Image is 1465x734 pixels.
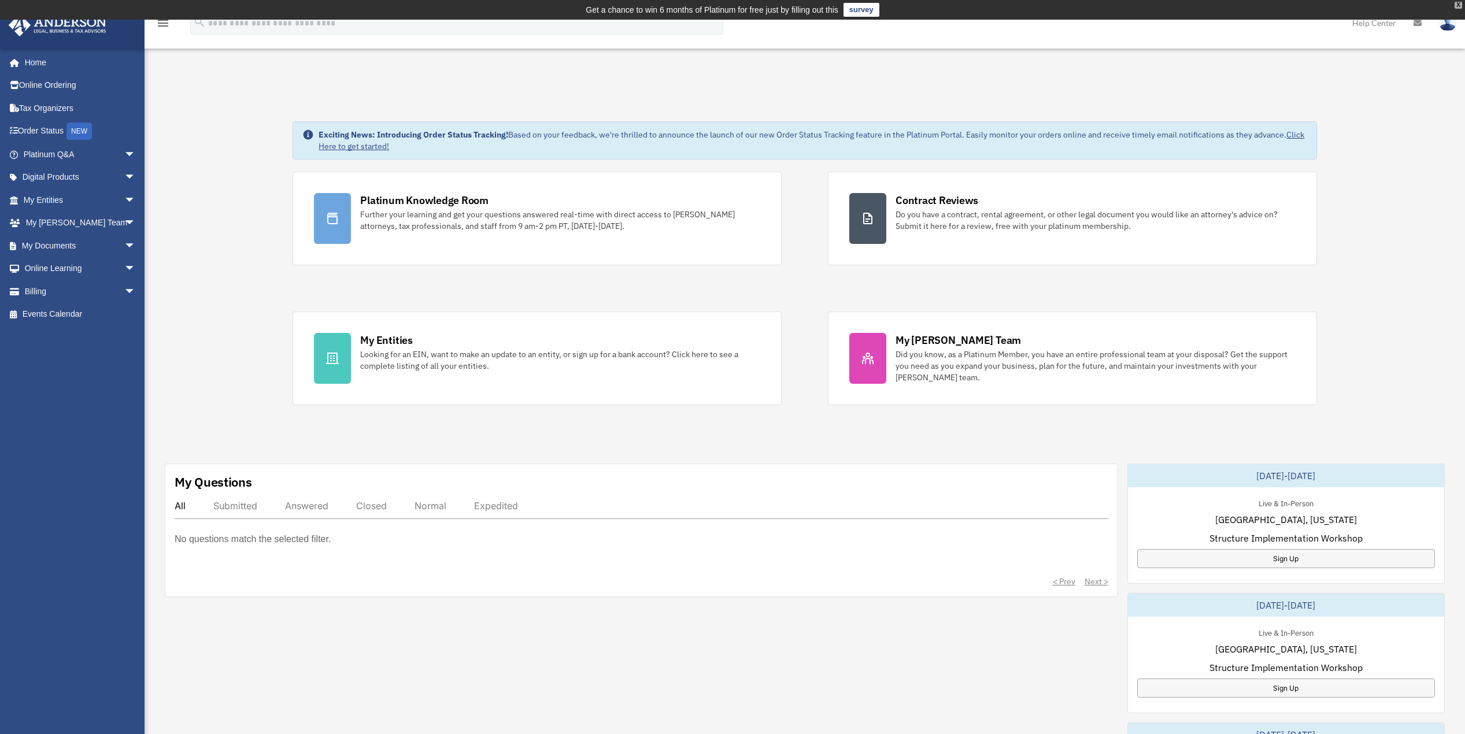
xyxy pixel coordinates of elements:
img: Anderson Advisors Platinum Portal [5,14,110,36]
div: Based on your feedback, we're thrilled to announce the launch of our new Order Status Tracking fe... [319,129,1307,152]
a: Click Here to get started! [319,129,1304,151]
span: arrow_drop_down [124,212,147,235]
a: My Entitiesarrow_drop_down [8,188,153,212]
div: Submitted [213,500,257,511]
div: NEW [66,123,92,140]
div: Contract Reviews [896,193,978,207]
a: My Documentsarrow_drop_down [8,234,153,257]
div: My Questions [175,473,252,491]
div: close [1455,2,1462,9]
span: arrow_drop_down [124,234,147,258]
a: My [PERSON_NAME] Teamarrow_drop_down [8,212,153,235]
div: Platinum Knowledge Room [360,193,489,207]
div: Do you have a contract, rental agreement, or other legal document you would like an attorney's ad... [896,209,1296,232]
img: User Pic [1439,14,1456,31]
a: Home [8,51,147,74]
span: arrow_drop_down [124,257,147,281]
div: Get a chance to win 6 months of Platinum for free just by filling out this [586,3,838,17]
div: Live & In-Person [1249,626,1323,638]
div: My Entities [360,333,412,347]
span: Structure Implementation Workshop [1209,531,1363,545]
a: Sign Up [1137,679,1436,698]
div: Answered [285,500,328,511]
span: [GEOGRAPHIC_DATA], [US_STATE] [1215,642,1357,656]
div: Normal [415,500,446,511]
a: Online Learningarrow_drop_down [8,257,153,280]
div: Live & In-Person [1249,496,1323,509]
div: [DATE]-[DATE] [1128,464,1445,487]
a: Sign Up [1137,549,1436,568]
span: arrow_drop_down [124,143,147,166]
div: Further your learning and get your questions answered real-time with direct access to [PERSON_NAM... [360,209,760,232]
a: Online Ordering [8,74,153,97]
span: arrow_drop_down [124,188,147,212]
div: Closed [356,500,387,511]
div: Did you know, as a Platinum Member, you have an entire professional team at your disposal? Get th... [896,349,1296,383]
a: Digital Productsarrow_drop_down [8,166,153,189]
i: search [193,16,206,28]
div: Expedited [474,500,518,511]
strong: Exciting News: Introducing Order Status Tracking! [319,129,508,140]
span: arrow_drop_down [124,280,147,303]
a: Platinum Knowledge Room Further your learning and get your questions answered real-time with dire... [293,172,782,265]
a: Order StatusNEW [8,120,153,143]
a: Tax Organizers [8,97,153,120]
div: My [PERSON_NAME] Team [896,333,1021,347]
a: menu [156,20,170,30]
a: survey [844,3,879,17]
a: My [PERSON_NAME] Team Did you know, as a Platinum Member, you have an entire professional team at... [828,312,1317,405]
a: Events Calendar [8,303,153,326]
div: Looking for an EIN, want to make an update to an entity, or sign up for a bank account? Click her... [360,349,760,372]
p: No questions match the selected filter. [175,531,331,547]
a: Billingarrow_drop_down [8,280,153,303]
a: My Entities Looking for an EIN, want to make an update to an entity, or sign up for a bank accoun... [293,312,782,405]
span: Structure Implementation Workshop [1209,661,1363,674]
div: All [175,500,186,511]
span: arrow_drop_down [124,166,147,190]
a: Contract Reviews Do you have a contract, rental agreement, or other legal document you would like... [828,172,1317,265]
div: [DATE]-[DATE] [1128,594,1445,617]
a: Platinum Q&Aarrow_drop_down [8,143,153,166]
span: [GEOGRAPHIC_DATA], [US_STATE] [1215,513,1357,527]
i: menu [156,16,170,30]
